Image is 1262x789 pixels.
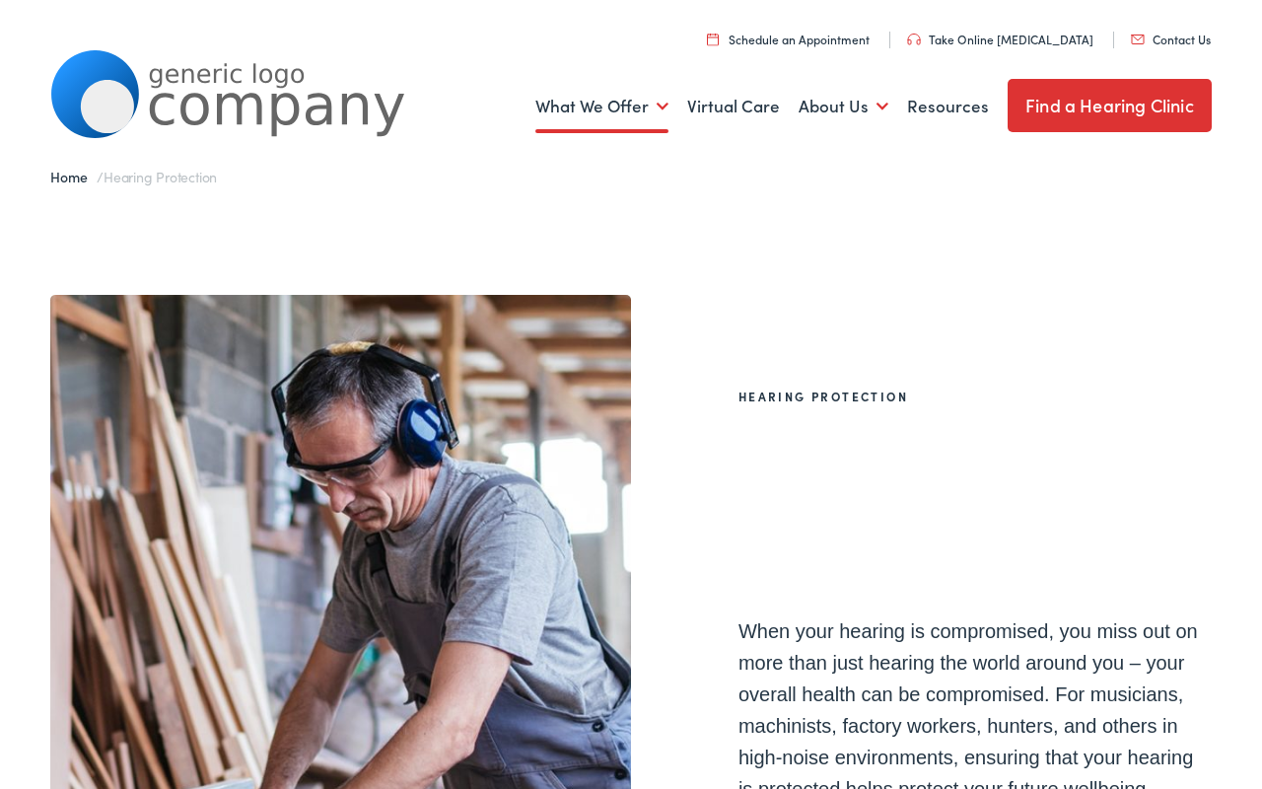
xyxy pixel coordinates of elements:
a: Schedule an Appointment [707,31,870,47]
img: utility icon [1131,35,1145,44]
img: utility icon [907,34,921,45]
a: Find a Hearing Clinic [1008,79,1212,132]
a: Home [50,167,97,186]
h2: Hearing Protection [738,390,1212,403]
a: What We Offer [535,70,668,143]
a: Take Online [MEDICAL_DATA] [907,31,1093,47]
a: Resources [907,70,989,143]
span: / [50,167,217,186]
span: Hearing Protection [104,167,217,186]
a: Virtual Care [687,70,780,143]
img: utility icon [707,33,719,45]
a: Contact Us [1131,31,1211,47]
a: About Us [799,70,888,143]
